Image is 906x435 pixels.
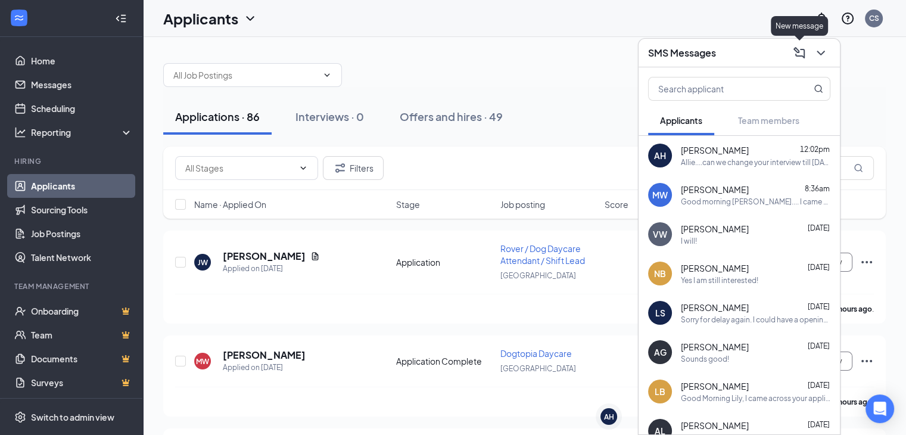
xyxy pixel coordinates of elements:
[500,243,585,266] span: Rover / Dog Daycare Attendant / Shift Lead
[31,411,114,423] div: Switch to admin view
[811,44,830,63] button: ChevronDown
[681,302,749,313] span: [PERSON_NAME]
[808,341,830,350] span: [DATE]
[31,73,133,97] a: Messages
[14,156,130,166] div: Hiring
[115,13,127,24] svg: Collapse
[322,70,332,80] svg: ChevronDown
[681,157,830,167] div: Allie....can we change your interview till [DATE] please? Need to know some times from you to switch
[175,109,260,124] div: Applications · 86
[223,349,306,362] h5: [PERSON_NAME]
[173,69,317,82] input: All Job Postings
[333,161,347,175] svg: Filter
[681,380,749,392] span: [PERSON_NAME]
[14,281,130,291] div: Team Management
[31,299,133,323] a: OnboardingCrown
[738,115,799,126] span: Team members
[31,347,133,371] a: DocumentsCrown
[829,397,872,406] b: 16 hours ago
[31,174,133,198] a: Applicants
[771,16,828,36] div: New message
[31,97,133,120] a: Scheduling
[681,223,749,235] span: [PERSON_NAME]
[860,354,874,368] svg: Ellipses
[323,156,384,180] button: Filter Filters
[223,250,306,263] h5: [PERSON_NAME]
[814,84,823,94] svg: MagnifyingGlass
[814,46,828,60] svg: ChevronDown
[649,77,790,100] input: Search applicant
[196,356,209,366] div: MW
[654,150,666,161] div: AH
[655,386,665,397] div: LB
[681,275,758,285] div: Yes I am still interested!
[13,12,25,24] svg: WorkstreamLogo
[243,11,257,26] svg: ChevronDown
[865,394,894,423] div: Open Intercom Messenger
[198,257,208,268] div: JW
[854,163,863,173] svg: MagnifyingGlass
[31,198,133,222] a: Sourcing Tools
[31,222,133,246] a: Job Postings
[790,44,809,63] button: ComposeMessage
[14,411,26,423] svg: Settings
[396,198,420,210] span: Stage
[500,271,576,280] span: [GEOGRAPHIC_DATA]
[808,420,830,429] span: [DATE]
[31,323,133,347] a: TeamCrown
[500,198,545,210] span: Job posting
[681,236,697,246] div: I will!
[310,251,320,261] svg: Document
[31,126,133,138] div: Reporting
[604,412,614,422] div: AH
[223,362,306,374] div: Applied on [DATE]
[653,228,667,240] div: VW
[681,420,749,431] span: [PERSON_NAME]
[681,315,830,325] div: Sorry for delay again. I could have a opening soon and needing a top quality person to come in an...
[648,46,716,60] h3: SMS Messages
[808,302,830,311] span: [DATE]
[681,184,749,195] span: [PERSON_NAME]
[805,184,830,193] span: 8:36am
[500,348,572,359] span: Dogtopia Daycare
[681,341,749,353] span: [PERSON_NAME]
[194,198,266,210] span: Name · Applied On
[792,46,807,60] svg: ComposeMessage
[860,255,874,269] svg: Ellipses
[654,268,666,279] div: NB
[652,189,668,201] div: MW
[31,371,133,394] a: SurveysCrown
[655,307,665,319] div: LS
[14,126,26,138] svg: Analysis
[869,13,879,23] div: CS
[814,11,829,26] svg: Notifications
[681,197,830,207] div: Good morning [PERSON_NAME].... I came across your application and saw you had some dog care exper...
[298,163,308,173] svg: ChevronDown
[808,381,830,390] span: [DATE]
[400,109,503,124] div: Offers and hires · 49
[808,223,830,232] span: [DATE]
[163,8,238,29] h1: Applicants
[396,256,493,268] div: Application
[223,263,320,275] div: Applied on [DATE]
[681,262,749,274] span: [PERSON_NAME]
[660,115,702,126] span: Applicants
[681,354,729,364] div: Sounds good!
[295,109,364,124] div: Interviews · 0
[840,11,855,26] svg: QuestionInfo
[681,144,749,156] span: [PERSON_NAME]
[396,355,493,367] div: Application Complete
[654,346,667,358] div: AG
[829,304,872,313] b: 15 hours ago
[605,198,628,210] span: Score
[681,393,830,403] div: Good Morning Lily, I came across your application this morning and wanted to reach out to you. Af...
[500,364,576,373] span: [GEOGRAPHIC_DATA]
[800,145,830,154] span: 12:02pm
[185,161,294,175] input: All Stages
[31,49,133,73] a: Home
[31,246,133,269] a: Talent Network
[808,263,830,272] span: [DATE]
